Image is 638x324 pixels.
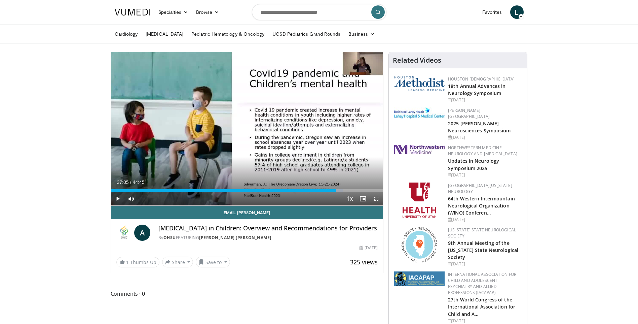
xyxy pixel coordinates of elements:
a: L [510,5,524,19]
a: 64th Western Intermountain Neurological Organization (WINO) Conferen… [448,195,515,216]
h4: Related Videos [393,56,441,64]
button: Mute [124,192,138,205]
button: Play [111,192,124,205]
a: A [134,225,150,241]
a: [PERSON_NAME] [236,235,271,240]
a: [PERSON_NAME] [199,235,235,240]
a: Pediatric Hematology & Oncology [187,27,268,41]
img: VuMedi Logo [115,9,150,15]
img: 71a8b48c-8850-4916-bbdd-e2f3ccf11ef9.png.150x105_q85_autocrop_double_scale_upscale_version-0.2.png [402,227,437,262]
a: Houston [DEMOGRAPHIC_DATA] [448,76,515,82]
button: Share [162,257,193,267]
a: [PERSON_NAME][GEOGRAPHIC_DATA] [448,107,490,119]
div: [DATE] [448,172,522,178]
a: Northwestern Medicine Neurology and [MEDICAL_DATA] [448,145,517,157]
div: [DATE] [448,97,522,103]
img: 2a9917ce-aac2-4f82-acde-720e532d7410.png.150x105_q85_autocrop_double_scale_upscale_version-0.2.png [394,271,445,286]
img: OHSU [116,225,132,241]
div: By FEATURING , [158,235,378,241]
a: Business [344,27,379,41]
a: 1 Thumbs Up [116,257,159,267]
a: 27th World Congress of the International Association for Child and A… [448,296,515,317]
a: Email [PERSON_NAME] [111,206,383,219]
div: [DATE] [448,261,522,267]
a: Favorites [478,5,506,19]
input: Search topics, interventions [252,4,386,20]
a: Specialties [154,5,192,19]
span: / [130,180,132,185]
a: OHSU [163,235,176,240]
a: International Association for Child and Adolescent Psychiatry and Allied Professions (IACAPAP) [448,271,516,295]
div: [DATE] [448,134,522,140]
a: [MEDICAL_DATA] [142,27,187,41]
span: Comments 0 [111,289,384,298]
div: [DATE] [448,318,522,324]
a: 18th Annual Advances in Neurology Symposium [448,83,505,96]
button: Fullscreen [370,192,383,205]
h4: [MEDICAL_DATA] in Children: Overview and Recommendations for Providers [158,225,378,232]
span: 325 views [350,258,378,266]
div: Progress Bar [111,189,383,192]
a: Browse [192,5,223,19]
a: 9th Annual Meeting of the [US_STATE] State Neurological Society [448,240,518,260]
img: 5e4488cc-e109-4a4e-9fd9-73bb9237ee91.png.150x105_q85_autocrop_double_scale_upscale_version-0.2.png [394,76,445,91]
a: [US_STATE] State Neurological Society [448,227,516,239]
button: Enable picture-in-picture mode [356,192,370,205]
img: f6362829-b0a3-407d-a044-59546adfd345.png.150x105_q85_autocrop_double_scale_upscale_version-0.2.png [403,183,436,218]
button: Playback Rate [343,192,356,205]
a: [GEOGRAPHIC_DATA][US_STATE] Neurology [448,183,512,194]
span: 1 [126,259,129,265]
video-js: Video Player [111,52,383,206]
a: Updates in Neurology Symposium 2025 [448,158,499,171]
img: 2a462fb6-9365-492a-ac79-3166a6f924d8.png.150x105_q85_autocrop_double_scale_upscale_version-0.2.jpg [394,145,445,154]
img: e7977282-282c-4444-820d-7cc2733560fd.jpg.150x105_q85_autocrop_double_scale_upscale_version-0.2.jpg [394,107,445,119]
span: 44:45 [133,180,144,185]
a: 2025 [PERSON_NAME] Neurosciences Symposium [448,120,511,134]
div: [DATE] [448,217,522,223]
span: 37:05 [117,180,129,185]
button: Save to [196,257,230,267]
a: Cardiology [111,27,142,41]
a: UCSD Pediatrics Grand Rounds [268,27,344,41]
div: [DATE] [360,245,378,251]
